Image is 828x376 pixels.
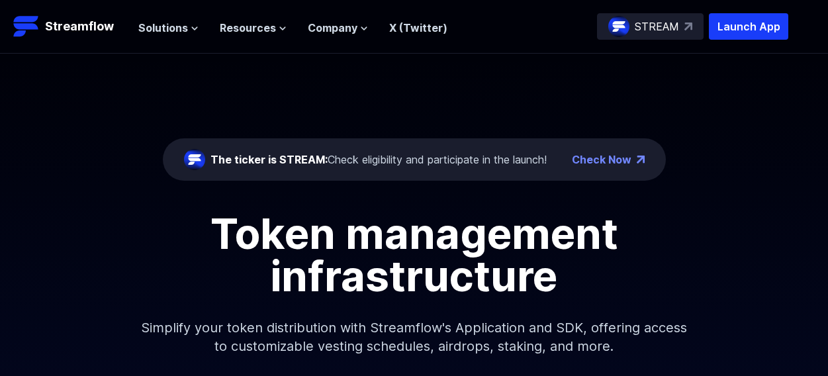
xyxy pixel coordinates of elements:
[138,20,199,36] button: Solutions
[709,13,788,40] button: Launch App
[635,19,679,34] p: STREAM
[608,16,629,37] img: streamflow-logo-circle.png
[684,23,692,30] img: top-right-arrow.svg
[13,13,40,40] img: Streamflow Logo
[220,20,287,36] button: Resources
[210,153,328,166] span: The ticker is STREAM:
[597,13,704,40] a: STREAM
[138,20,188,36] span: Solutions
[210,152,547,167] div: Check eligibility and participate in the launch!
[116,212,712,297] h1: Token management infrastructure
[389,21,447,34] a: X (Twitter)
[637,156,645,164] img: top-right-arrow.png
[220,20,276,36] span: Resources
[184,149,205,170] img: streamflow-logo-circle.png
[45,17,114,36] p: Streamflow
[572,152,631,167] a: Check Now
[308,20,368,36] button: Company
[13,13,125,40] a: Streamflow
[308,20,357,36] span: Company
